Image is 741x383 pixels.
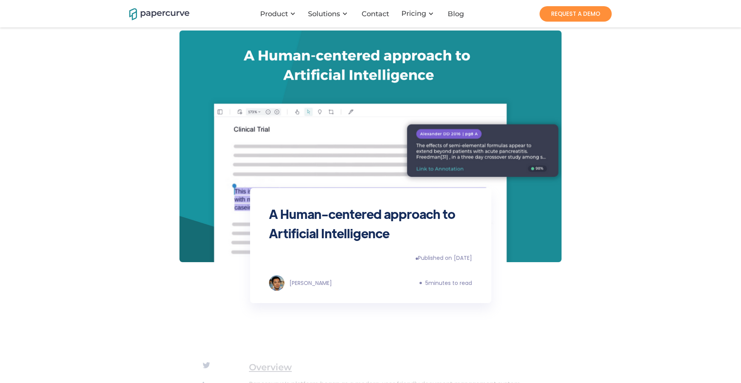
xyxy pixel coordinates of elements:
div: Solutions [303,2,355,25]
a: Blog [442,10,472,18]
div: 5 [425,279,428,287]
div: Product [255,2,303,25]
strong: Overview [249,362,292,373]
a: REQUEST A DEMO [540,6,612,22]
h1: A Human-centered approach to Artificial Intelligence [269,204,472,243]
div: Published on [418,254,452,262]
div: Solutions [308,10,340,18]
div: Pricing [397,2,442,25]
a: Pricing [401,10,426,17]
div: [PERSON_NAME] [289,279,332,287]
a: Contact [355,10,397,18]
div: Product [260,10,288,18]
a: home [129,7,179,20]
div: [DATE] [452,254,472,262]
div: Blog [448,10,464,18]
div: Contact [362,10,389,18]
div: minutes to read [428,279,472,287]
